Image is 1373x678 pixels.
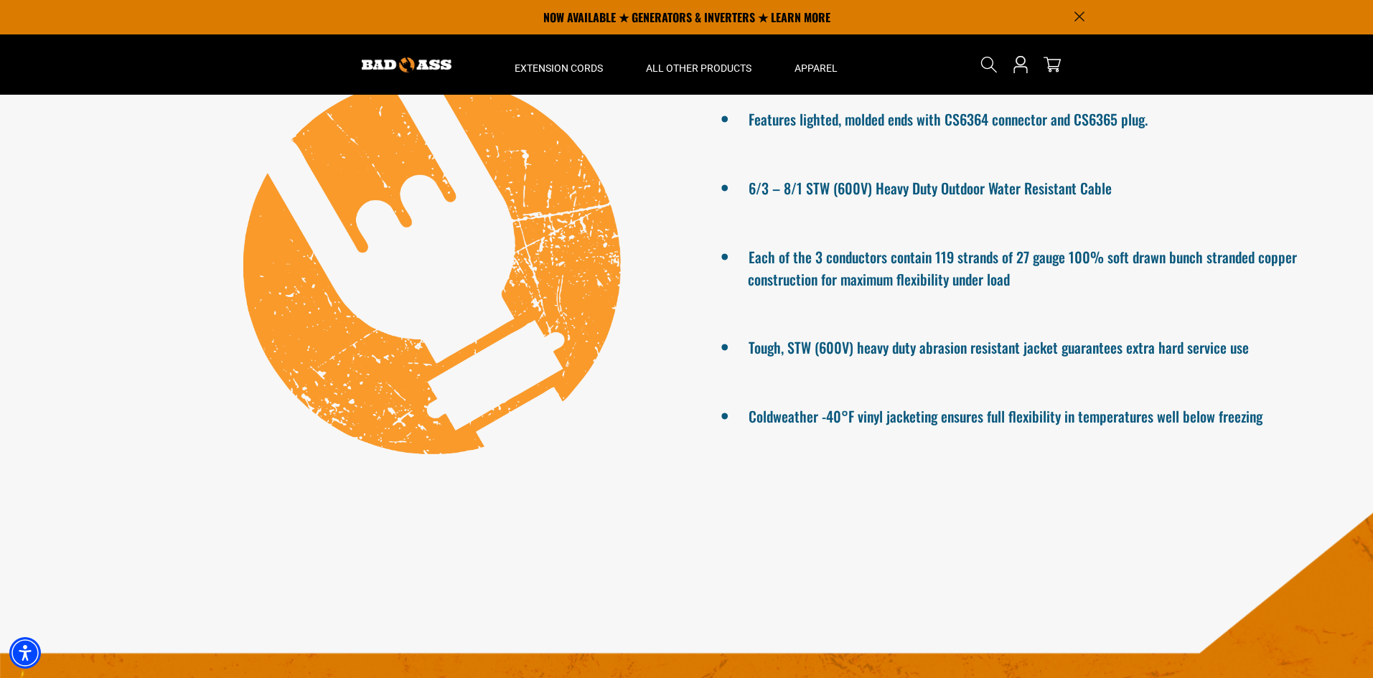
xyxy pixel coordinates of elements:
li: Features lighted, molded ends with CS6364 connector and CS6365 plug. [748,105,1323,131]
div: Accessibility Menu [9,637,41,669]
a: cart [1041,56,1064,73]
summary: Extension Cords [493,34,624,95]
span: Extension Cords [515,62,603,75]
span: All Other Products [646,62,751,75]
summary: Apparel [773,34,859,95]
li: Each of the 3 conductors contain 119 strands of 27 gauge 100% soft drawn bunch stranded copper co... [748,243,1323,290]
summary: All Other Products [624,34,773,95]
a: Open this option [1009,34,1032,95]
span: Apparel [795,62,838,75]
summary: Search [978,53,1001,76]
li: 6/3 – 8/1 STW (600V) Heavy Duty Outdoor Water Resistant Cable [748,174,1323,199]
img: Bad Ass Extension Cords [362,57,451,72]
li: Coldweather -40°F vinyl jacketing ensures full flexibility in temperatures well below freezing [748,402,1323,428]
li: Tough, STW (600V) heavy duty abrasion resistant jacket guarantees extra hard service use [748,333,1323,359]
